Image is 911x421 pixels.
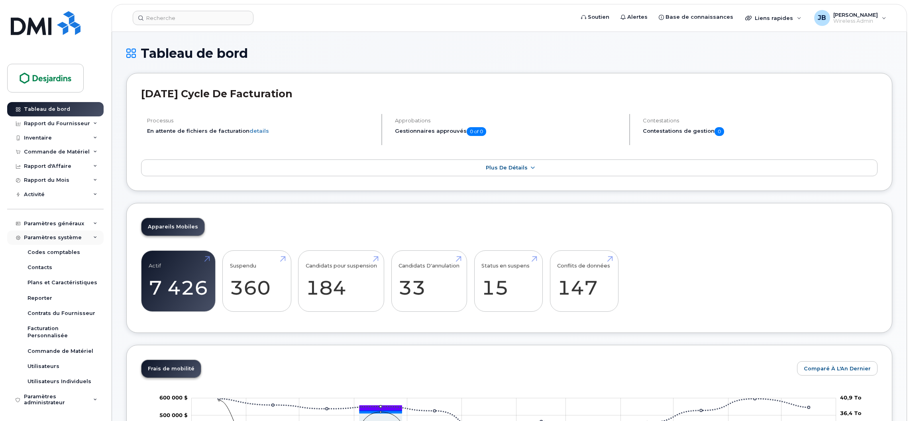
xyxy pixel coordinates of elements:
tspan: 36,4 To [840,410,862,416]
a: Candidats D'annulation 33 [399,255,459,307]
h4: Contestations [643,118,878,124]
g: 0 $ [159,412,188,418]
h4: Approbations [395,118,622,124]
a: Conflits de données 147 [557,255,611,307]
h5: Contestations de gestion [643,127,878,136]
h5: Gestionnaires approuvés [395,127,622,136]
span: 0 [715,127,724,136]
a: Appareils Mobiles [141,218,204,236]
tspan: 600 000 $ [159,395,188,401]
tspan: 40,9 To [840,395,862,401]
g: 0 $ [159,395,188,401]
span: Comparé à l'An Dernier [804,365,871,372]
a: Frais de mobilité [141,360,201,378]
a: Candidats pour suspension 184 [306,255,377,307]
a: Status en suspens 15 [481,255,535,307]
h4: Processus [147,118,375,124]
a: details [249,128,269,134]
li: En attente de fichiers de facturation [147,127,375,135]
a: Suspendu 360 [230,255,284,307]
span: Plus de détails [486,165,528,171]
tspan: 500 000 $ [159,412,188,418]
button: Comparé à l'An Dernier [797,361,878,376]
h2: [DATE] Cycle de facturation [141,88,878,100]
h1: Tableau de bord [126,46,892,60]
a: Actif 7 426 [149,255,208,307]
span: 0 of 0 [467,127,486,136]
